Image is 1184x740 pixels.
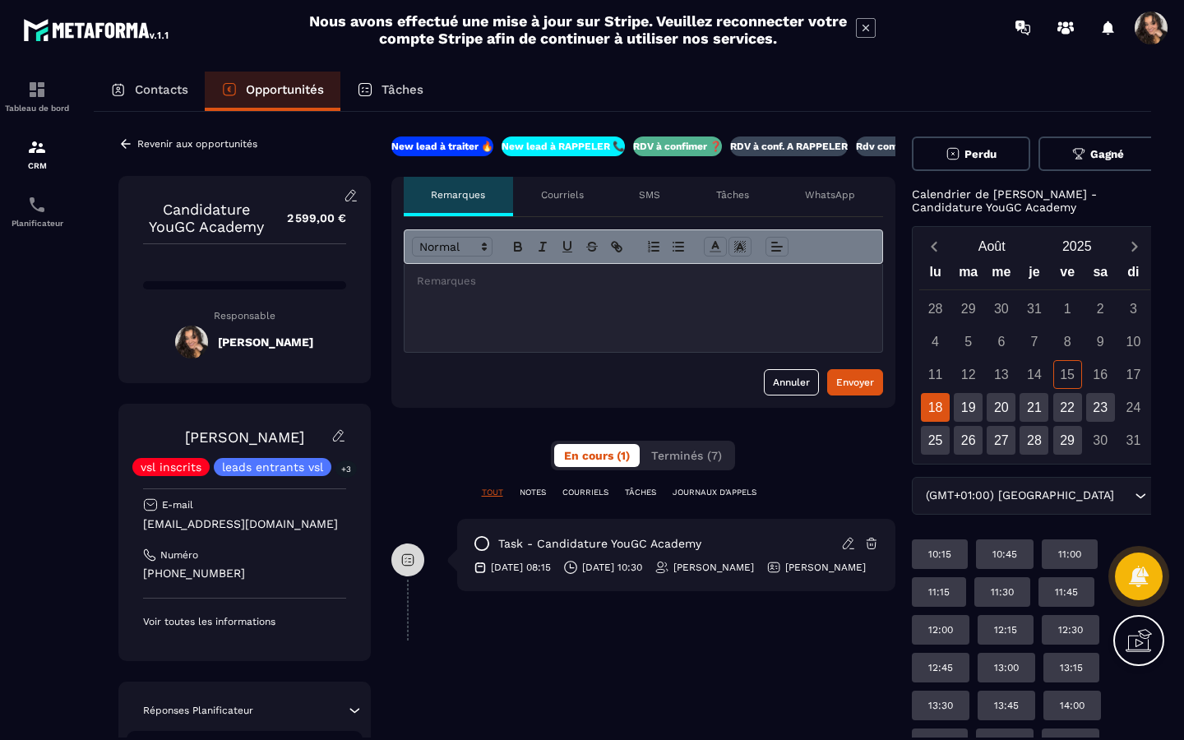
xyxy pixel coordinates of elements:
[994,699,1019,712] p: 13:45
[641,444,732,467] button: Terminés (7)
[1020,360,1048,389] div: 14
[1053,393,1082,422] div: 22
[836,374,874,391] div: Envoyer
[954,426,983,455] div: 26
[4,125,70,183] a: formationformationCRM
[431,188,485,201] p: Remarques
[921,393,950,422] div: 18
[928,661,953,674] p: 12:45
[987,327,1015,356] div: 6
[1119,426,1148,455] div: 31
[1119,327,1148,356] div: 10
[764,369,819,395] button: Annuler
[987,393,1015,422] div: 20
[994,661,1019,674] p: 13:00
[639,188,660,201] p: SMS
[987,294,1015,323] div: 30
[94,72,205,111] a: Contacts
[912,187,1158,214] p: Calendrier de [PERSON_NAME] - Candidature YouGC Academy
[391,140,493,153] p: New lead à traiter 🔥
[135,82,188,97] p: Contacts
[222,461,323,473] p: leads entrants vsl
[502,140,625,153] p: New lead à RAPPELER 📞
[1034,232,1120,261] button: Open years overlay
[1051,261,1084,289] div: ve
[1020,294,1048,323] div: 31
[1053,360,1082,389] div: 15
[921,294,950,323] div: 28
[27,195,47,215] img: scheduler
[382,82,423,97] p: Tâches
[651,449,722,462] span: Terminés (7)
[785,561,866,574] p: [PERSON_NAME]
[1038,136,1158,171] button: Gagné
[1120,235,1150,257] button: Next month
[716,188,749,201] p: Tâches
[4,219,70,228] p: Planificateur
[520,487,546,498] p: NOTES
[143,704,253,717] p: Réponses Planificateur
[921,327,950,356] div: 4
[633,140,722,153] p: RDV à confimer ❓
[4,183,70,240] a: schedulerschedulerPlanificateur
[1020,393,1048,422] div: 21
[541,188,584,201] p: Courriels
[919,261,952,289] div: lu
[1086,426,1115,455] div: 30
[1055,585,1078,599] p: 11:45
[928,623,953,636] p: 12:00
[137,138,257,150] p: Revenir aux opportunités
[992,548,1017,561] p: 10:45
[1118,487,1131,505] input: Search for option
[921,426,950,455] div: 25
[143,566,346,581] p: [PHONE_NUMBER]
[919,294,1150,455] div: Calendar days
[143,615,346,628] p: Voir toutes les informations
[562,487,608,498] p: COURRIELS
[1053,327,1082,356] div: 8
[805,188,855,201] p: WhatsApp
[160,548,198,562] p: Numéro
[954,294,983,323] div: 29
[1119,294,1148,323] div: 3
[954,393,983,422] div: 19
[1060,661,1083,674] p: 13:15
[143,310,346,321] p: Responsable
[143,516,346,532] p: [EMAIL_ADDRESS][DOMAIN_NAME]
[162,498,193,511] p: E-mail
[994,623,1017,636] p: 12:15
[923,487,1118,505] span: (GMT+01:00) [GEOGRAPHIC_DATA]
[1058,548,1081,561] p: 11:00
[1053,426,1082,455] div: 29
[1060,699,1085,712] p: 14:00
[246,82,324,97] p: Opportunités
[141,461,201,473] p: vsl inscrits
[340,72,440,111] a: Tâches
[928,699,953,712] p: 13:30
[912,136,1031,171] button: Perdu
[27,80,47,99] img: formation
[730,140,848,153] p: RDV à conf. A RAPPELER
[4,104,70,113] p: Tableau de bord
[308,12,848,47] h2: Nous avons effectué une mise à jour sur Stripe. Veuillez reconnecter votre compte Stripe afin de ...
[1058,623,1083,636] p: 12:30
[952,261,985,289] div: ma
[912,477,1158,515] div: Search for option
[928,585,950,599] p: 11:15
[218,335,313,349] h5: [PERSON_NAME]
[1117,261,1149,289] div: di
[271,202,346,234] p: 2 599,00 €
[205,72,340,111] a: Opportunités
[482,487,503,498] p: TOUT
[1053,294,1082,323] div: 1
[673,487,756,498] p: JOURNAUX D'APPELS
[143,201,271,235] p: Candidature YouGC Academy
[856,140,935,153] p: Rdv confirmé ✅
[564,449,630,462] span: En cours (1)
[1086,393,1115,422] div: 23
[991,585,1014,599] p: 11:30
[185,428,304,446] a: [PERSON_NAME]
[1086,360,1115,389] div: 16
[23,15,171,44] img: logo
[1119,393,1148,422] div: 24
